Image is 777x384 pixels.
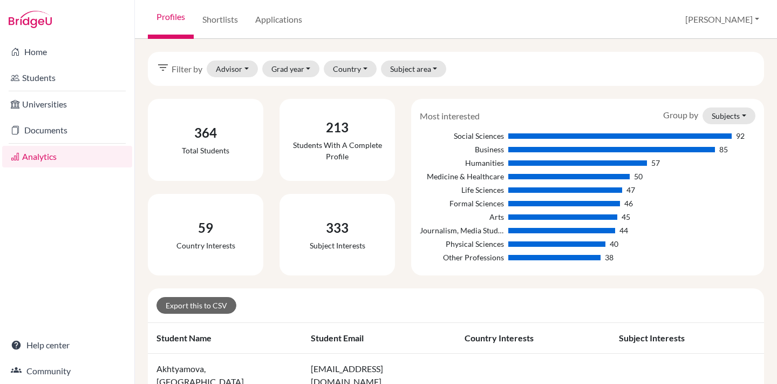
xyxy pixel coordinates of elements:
[703,107,755,124] button: Subjects
[156,297,236,314] a: Export this to CSV
[420,225,503,236] div: Journalism, Media Studies & Communication
[288,118,386,137] div: 213
[2,93,132,115] a: Universities
[2,41,132,63] a: Home
[2,67,132,89] a: Students
[2,146,132,167] a: Analytics
[420,171,503,182] div: Medicine & Healthcare
[610,323,765,354] th: Subject interests
[736,130,745,142] div: 92
[420,184,503,196] div: Life Sciences
[2,119,132,141] a: Documents
[310,218,365,238] div: 333
[156,61,169,74] i: filter_list
[324,60,377,77] button: Country
[182,145,229,156] div: Total students
[680,9,764,30] button: [PERSON_NAME]
[622,211,630,223] div: 45
[176,240,235,251] div: Country interests
[420,238,503,250] div: Physical Sciences
[176,218,235,238] div: 59
[420,130,503,142] div: Social Sciences
[302,323,456,354] th: Student email
[651,157,660,169] div: 57
[420,211,503,223] div: Arts
[619,225,628,236] div: 44
[719,144,728,155] div: 85
[9,11,52,28] img: Bridge-U
[262,60,320,77] button: Grad year
[420,157,503,169] div: Humanities
[610,238,618,250] div: 40
[381,60,447,77] button: Subject area
[420,252,503,263] div: Other Professions
[634,171,643,182] div: 50
[2,360,132,382] a: Community
[310,240,365,251] div: Subject interests
[2,334,132,356] a: Help center
[655,107,764,124] div: Group by
[288,139,386,162] div: Students with a complete profile
[172,63,202,76] span: Filter by
[420,198,503,209] div: Formal Sciences
[624,198,633,209] div: 46
[626,184,635,196] div: 47
[412,110,488,123] div: Most interested
[456,323,610,354] th: Country interests
[207,60,258,77] button: Advisor
[148,323,302,354] th: Student name
[182,123,229,143] div: 364
[420,144,503,155] div: Business
[605,252,614,263] div: 38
